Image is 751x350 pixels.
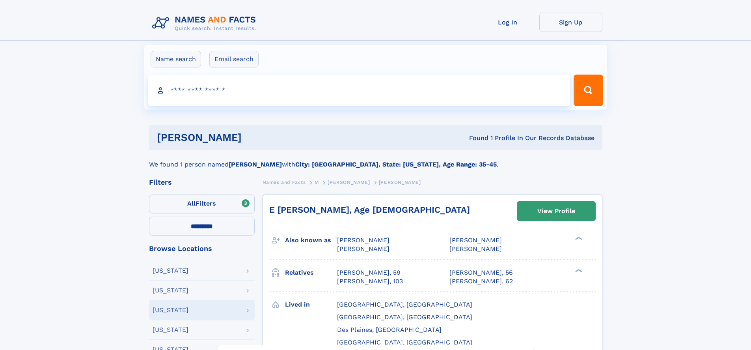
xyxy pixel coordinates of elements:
[229,161,282,168] b: [PERSON_NAME]
[449,245,502,253] span: [PERSON_NAME]
[315,177,319,187] a: M
[149,245,255,252] div: Browse Locations
[269,205,470,215] a: E [PERSON_NAME], Age [DEMOGRAPHIC_DATA]
[517,202,595,221] a: View Profile
[285,234,337,247] h3: Also known as
[449,236,502,244] span: [PERSON_NAME]
[337,236,389,244] span: [PERSON_NAME]
[337,339,472,346] span: [GEOGRAPHIC_DATA], [GEOGRAPHIC_DATA]
[337,245,389,253] span: [PERSON_NAME]
[149,179,255,186] div: Filters
[537,202,575,220] div: View Profile
[337,313,472,321] span: [GEOGRAPHIC_DATA], [GEOGRAPHIC_DATA]
[153,268,188,274] div: [US_STATE]
[263,177,306,187] a: Names and Facts
[151,51,201,67] label: Name search
[285,266,337,279] h3: Relatives
[149,195,255,213] label: Filters
[149,13,263,34] img: Logo Names and Facts
[379,180,421,185] span: [PERSON_NAME]
[337,277,403,286] a: [PERSON_NAME], 103
[328,177,370,187] a: [PERSON_NAME]
[153,307,188,313] div: [US_STATE]
[153,327,188,333] div: [US_STATE]
[573,268,583,273] div: ❯
[285,298,337,311] h3: Lived in
[539,13,602,32] a: Sign Up
[337,301,472,308] span: [GEOGRAPHIC_DATA], [GEOGRAPHIC_DATA]
[209,51,259,67] label: Email search
[449,277,513,286] a: [PERSON_NAME], 62
[295,161,497,168] b: City: [GEOGRAPHIC_DATA], State: [US_STATE], Age Range: 35-45
[355,134,594,142] div: Found 1 Profile In Our Records Database
[476,13,539,32] a: Log In
[315,180,319,185] span: M
[337,268,401,277] a: [PERSON_NAME], 59
[153,287,188,294] div: [US_STATE]
[149,150,602,169] div: We found 1 person named with .
[148,75,570,106] input: search input
[449,268,513,277] a: [PERSON_NAME], 56
[574,75,603,106] button: Search Button
[328,180,370,185] span: [PERSON_NAME]
[187,200,196,207] span: All
[573,236,583,241] div: ❯
[157,133,356,142] h1: [PERSON_NAME]
[337,326,442,333] span: Des Plaines, [GEOGRAPHIC_DATA]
